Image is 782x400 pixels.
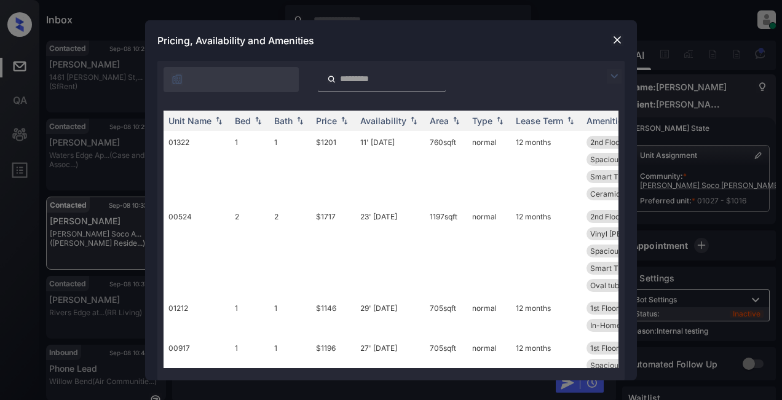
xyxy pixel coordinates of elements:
[511,297,582,337] td: 12 months
[425,297,467,337] td: 705 sqft
[230,297,269,337] td: 1
[171,73,183,85] img: icon-zuma
[269,297,311,337] td: 1
[327,74,336,85] img: icon-zuma
[425,131,467,205] td: 760 sqft
[355,131,425,205] td: 11' [DATE]
[511,205,582,297] td: 12 months
[450,116,462,125] img: sorting
[590,138,623,147] span: 2nd Floor
[164,205,230,297] td: 00524
[168,116,211,126] div: Unit Name
[590,246,646,256] span: Spacious Closet
[164,297,230,337] td: 01212
[467,297,511,337] td: normal
[360,116,406,126] div: Availability
[590,281,619,290] span: Oval tub
[607,69,622,84] img: icon-zuma
[590,189,649,198] span: Ceramic tile ba...
[230,131,269,205] td: 1
[355,297,425,337] td: 29' [DATE]
[590,343,619,353] span: 1st Floor
[145,20,637,61] div: Pricing, Availability and Amenities
[590,229,674,238] span: Vinyl [PERSON_NAME]...
[590,155,646,164] span: Spacious Closet
[590,361,646,370] span: Spacious Closet
[252,116,264,125] img: sorting
[590,172,657,181] span: Smart Thermosta...
[311,131,355,205] td: $1201
[213,116,225,125] img: sorting
[311,297,355,337] td: $1146
[338,116,350,125] img: sorting
[590,304,619,313] span: 1st Floor
[164,131,230,205] td: 01322
[269,205,311,297] td: 2
[355,205,425,297] td: 23' [DATE]
[590,321,657,330] span: In-Home Washer ...
[425,205,467,297] td: 1197 sqft
[590,264,657,273] span: Smart Thermosta...
[472,116,492,126] div: Type
[230,205,269,297] td: 2
[511,131,582,205] td: 12 months
[467,131,511,205] td: normal
[311,205,355,297] td: $1717
[516,116,563,126] div: Lease Term
[590,212,623,221] span: 2nd Floor
[294,116,306,125] img: sorting
[467,205,511,297] td: normal
[235,116,251,126] div: Bed
[564,116,577,125] img: sorting
[611,34,623,46] img: close
[586,116,628,126] div: Amenities
[408,116,420,125] img: sorting
[430,116,449,126] div: Area
[274,116,293,126] div: Bath
[269,131,311,205] td: 1
[316,116,337,126] div: Price
[494,116,506,125] img: sorting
